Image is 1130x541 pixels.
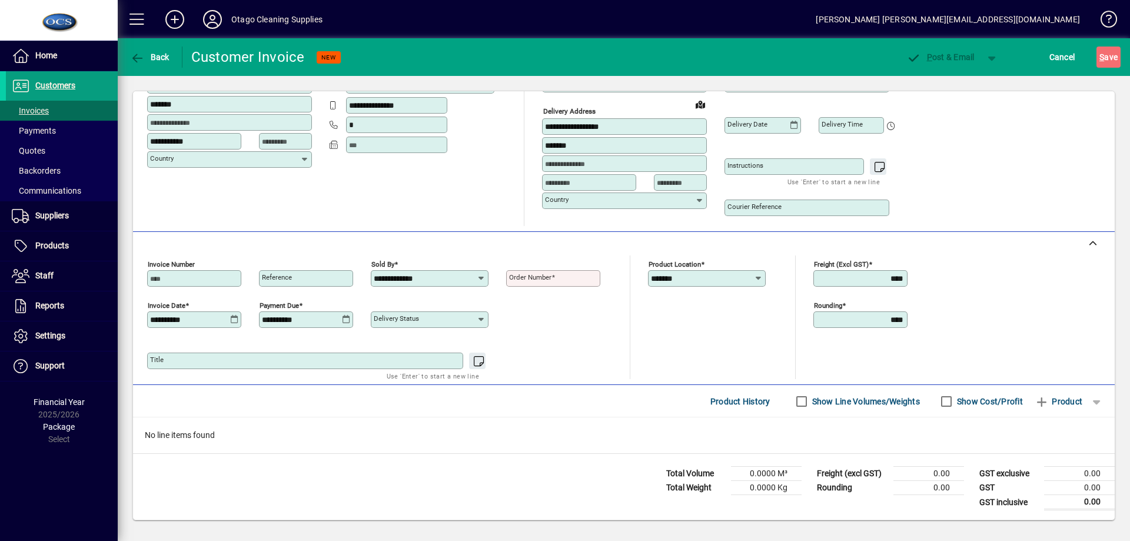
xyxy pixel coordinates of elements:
[6,231,118,261] a: Products
[1096,47,1121,68] button: Save
[731,467,802,481] td: 0.0000 M³
[260,301,299,310] mat-label: Payment due
[893,481,964,495] td: 0.00
[900,47,981,68] button: Post & Email
[1099,52,1104,62] span: S
[727,161,763,170] mat-label: Instructions
[1044,481,1115,495] td: 0.00
[509,273,551,281] mat-label: Order number
[6,291,118,321] a: Reports
[6,101,118,121] a: Invoices
[660,467,731,481] td: Total Volume
[6,181,118,201] a: Communications
[150,154,174,162] mat-label: Country
[191,48,305,67] div: Customer Invoice
[1049,48,1075,67] span: Cancel
[810,396,920,407] label: Show Line Volumes/Weights
[150,356,164,364] mat-label: Title
[387,369,479,383] mat-hint: Use 'Enter' to start a new line
[6,161,118,181] a: Backorders
[973,495,1044,510] td: GST inclusive
[35,211,69,220] span: Suppliers
[12,146,45,155] span: Quotes
[822,120,863,128] mat-label: Delivery time
[127,47,172,68] button: Back
[148,301,185,310] mat-label: Invoice date
[649,260,701,268] mat-label: Product location
[262,273,292,281] mat-label: Reference
[973,481,1044,495] td: GST
[35,331,65,340] span: Settings
[130,52,169,62] span: Back
[811,467,893,481] td: Freight (excl GST)
[660,481,731,495] td: Total Weight
[814,260,869,268] mat-label: Freight (excl GST)
[35,361,65,370] span: Support
[12,166,61,175] span: Backorders
[706,391,775,412] button: Product History
[12,106,49,115] span: Invoices
[727,120,767,128] mat-label: Delivery date
[1099,48,1118,67] span: ave
[12,126,56,135] span: Payments
[906,52,975,62] span: ost & Email
[34,397,85,407] span: Financial Year
[811,481,893,495] td: Rounding
[35,81,75,90] span: Customers
[1035,392,1082,411] span: Product
[1029,391,1088,412] button: Product
[231,10,323,29] div: Otago Cleaning Supplies
[6,201,118,231] a: Suppliers
[691,95,710,114] a: View on map
[6,121,118,141] a: Payments
[6,351,118,381] a: Support
[12,186,81,195] span: Communications
[35,51,57,60] span: Home
[118,47,182,68] app-page-header-button: Back
[1092,2,1115,41] a: Knowledge Base
[973,467,1044,481] td: GST exclusive
[194,9,231,30] button: Profile
[787,175,880,188] mat-hint: Use 'Enter' to start a new line
[727,203,782,211] mat-label: Courier Reference
[6,321,118,351] a: Settings
[545,195,569,204] mat-label: Country
[6,261,118,291] a: Staff
[6,41,118,71] a: Home
[35,241,69,250] span: Products
[816,10,1080,29] div: [PERSON_NAME] [PERSON_NAME][EMAIL_ADDRESS][DOMAIN_NAME]
[374,314,419,323] mat-label: Delivery status
[6,141,118,161] a: Quotes
[1046,47,1078,68] button: Cancel
[321,54,336,61] span: NEW
[1044,495,1115,510] td: 0.00
[35,301,64,310] span: Reports
[35,271,54,280] span: Staff
[955,396,1023,407] label: Show Cost/Profit
[148,260,195,268] mat-label: Invoice number
[1044,467,1115,481] td: 0.00
[893,467,964,481] td: 0.00
[43,422,75,432] span: Package
[371,260,394,268] mat-label: Sold by
[133,417,1115,453] div: No line items found
[156,9,194,30] button: Add
[731,481,802,495] td: 0.0000 Kg
[927,52,932,62] span: P
[814,301,842,310] mat-label: Rounding
[710,392,770,411] span: Product History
